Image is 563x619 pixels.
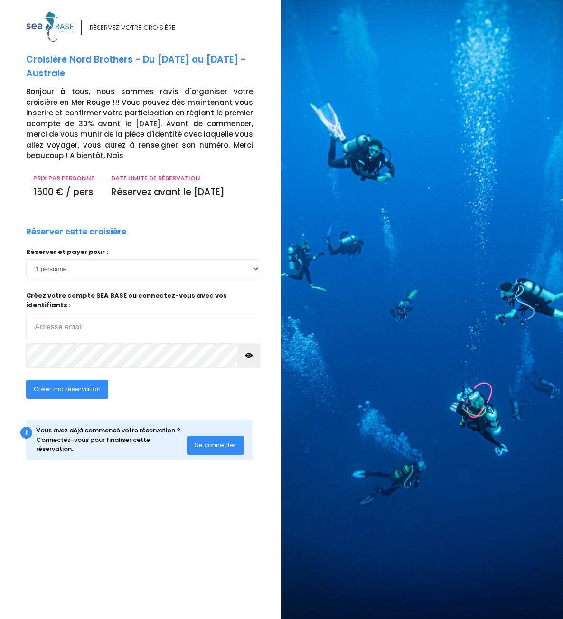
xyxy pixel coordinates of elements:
span: Se connecter [195,441,236,450]
div: RÉSERVEZ VOTRE CROISIÈRE [90,23,175,33]
p: Réservez avant le [DATE] [111,186,253,199]
span: Créer ma réservation [34,385,101,394]
button: Se connecter [187,436,244,455]
p: Croisière Nord Brothers - Du [DATE] au [DATE] - Australe [26,53,274,80]
img: logo_color1.png [26,11,74,42]
div: i [20,427,32,439]
a: Se connecter [187,441,244,449]
p: Créez votre compte SEA BASE ou connectez-vous avec vos identifiants : [26,291,260,339]
p: Réserver cette croisière [26,226,126,238]
p: DATE LIMITE DE RÉSERVATION [111,174,253,183]
p: Bonjour à tous, nous sommes ravis d'organiser votre croisière en Mer Rouge !!! Vous pouvez dès ma... [26,86,274,161]
button: Créer ma réservation [26,380,108,399]
p: Réserver et payer pour : [26,247,260,257]
p: PRIX PAR PERSONNE [33,174,97,183]
input: Adresse email [26,315,260,339]
div: Vous avez déjà commencé votre réservation ? Connectez-vous pour finaliser cette réservation. [36,426,187,454]
p: 1500 € / pers. [33,186,97,199]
